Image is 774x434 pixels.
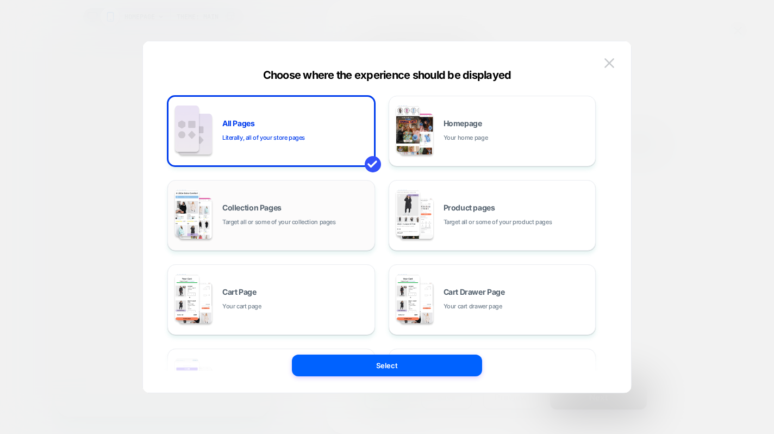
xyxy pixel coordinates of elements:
[444,204,495,212] span: Product pages
[444,120,482,127] span: Homepage
[604,58,614,67] img: close
[444,301,502,312] span: Your cart drawer page
[292,355,482,376] button: Select
[444,133,488,143] span: Your home page
[444,217,552,227] span: Target all or some of your product pages
[444,288,505,296] span: Cart Drawer Page
[143,69,631,82] div: Choose where the experience should be displayed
